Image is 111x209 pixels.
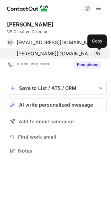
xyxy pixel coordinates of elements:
[19,102,93,108] span: AI write personalized message
[7,82,107,94] button: save-profile-one-click
[7,4,49,13] img: ContactOut v5.3.10
[7,115,107,128] button: Add to email campaign
[19,119,74,124] span: Add to email campaign
[7,99,107,111] button: AI write personalized message
[7,132,107,142] button: Find work email
[17,39,96,46] span: [EMAIL_ADDRESS][DOMAIN_NAME]
[7,146,107,156] button: Notes
[7,21,53,28] div: [PERSON_NAME]
[18,148,104,154] span: Notes
[7,29,107,35] div: VP Creative Director
[19,85,95,91] div: Save to List / ATS / CRM
[74,61,101,68] button: Reveal Button
[18,134,104,140] span: Find work email
[17,51,96,57] span: [PERSON_NAME][DOMAIN_NAME][EMAIL_ADDRESS][DOMAIN_NAME]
